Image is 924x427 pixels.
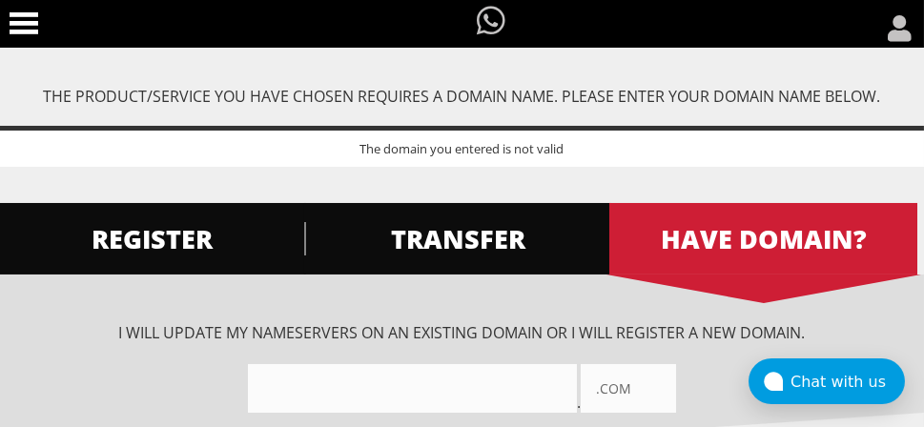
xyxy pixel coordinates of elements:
[304,222,612,255] span: TRANSFER
[791,373,905,391] div: Chat with us
[129,364,796,413] div: .
[609,222,917,255] span: HAVE DOMAIN?
[609,203,917,274] a: HAVE DOMAIN?
[749,358,905,404] button: Chat with us
[304,203,612,274] a: TRANSFER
